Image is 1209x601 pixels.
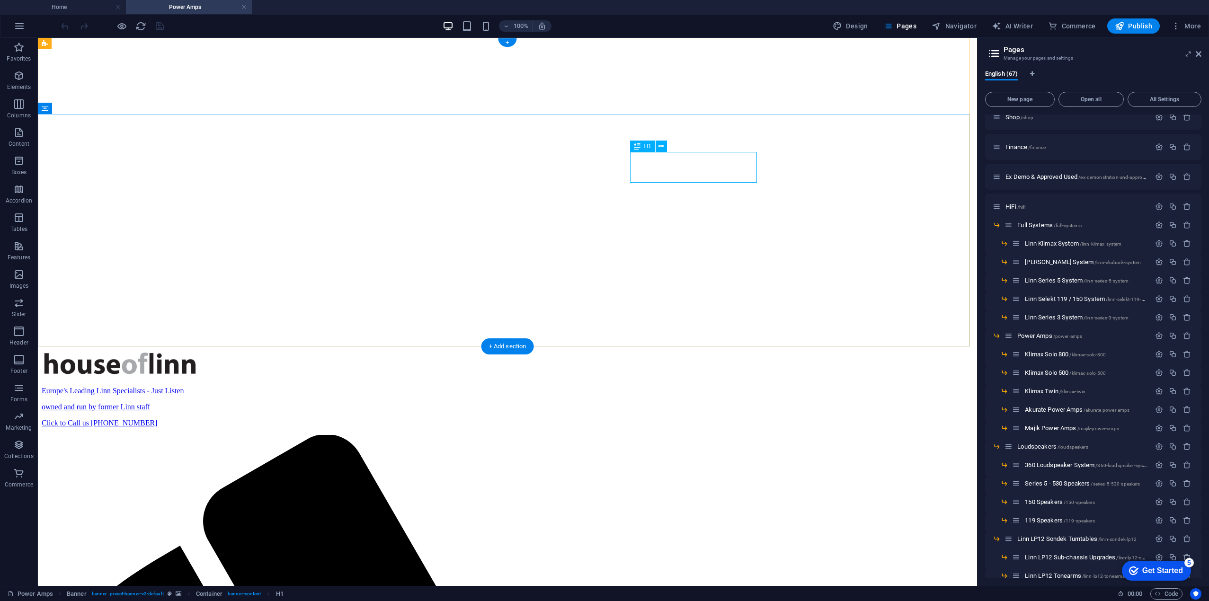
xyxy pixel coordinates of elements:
[135,20,146,32] button: reload
[1183,173,1191,181] div: Remove
[1169,332,1177,340] div: Duplicate
[1155,387,1163,395] div: Settings
[1077,426,1119,431] span: /majik-power-amps
[1025,258,1141,265] span: [PERSON_NAME] System
[1167,18,1205,34] button: More
[1190,588,1201,600] button: Usercentrics
[6,197,32,204] p: Accordion
[1098,537,1137,542] span: /linn-sondek-lp12
[989,97,1050,102] span: New page
[1169,350,1177,358] div: Duplicate
[1183,332,1191,340] div: Remove
[985,68,1018,81] span: English (67)
[1155,553,1163,561] div: Settings
[1183,553,1191,561] div: Remove
[1155,498,1163,506] div: Settings
[1025,406,1129,413] span: Akurate Power Amps
[1155,258,1163,266] div: Settings
[1155,588,1178,600] span: Code
[1025,480,1140,487] span: Series 5 - 530 Speakers
[1183,258,1191,266] div: Remove
[498,38,516,47] div: +
[829,18,872,34] div: Design (Ctrl+Alt+Y)
[1058,92,1124,107] button: Open all
[1155,535,1163,543] div: Settings
[8,254,30,261] p: Features
[1155,350,1163,358] div: Settings
[11,168,27,176] p: Boxes
[538,22,546,30] i: On resize automatically adjust zoom level to fit chosen device.
[1116,555,1186,560] span: /linn-lp12-sub-chassis-upgrades
[1183,387,1191,395] div: Remove
[1017,443,1088,450] span: Loudspeakers
[1169,516,1177,524] div: Duplicate
[1134,590,1136,597] span: :
[6,424,32,432] p: Marketing
[1025,277,1129,284] span: Linn Series 5 System
[1169,113,1177,121] div: Duplicate
[8,588,53,600] a: Click to cancel selection. Double-click to open Pages
[1044,18,1100,34] button: Commerce
[1022,296,1150,302] div: Linn Selekt 119 / 150 System/linn-selekt-119-150-system
[1022,388,1150,394] div: Klimax Twin/klimax-twin
[1025,554,1187,561] span: Click to open page
[513,20,528,32] h6: 100%
[1118,588,1143,600] h6: Session time
[1069,371,1106,376] span: /klimax-solo-500
[9,282,29,290] p: Images
[9,339,28,346] p: Header
[70,2,80,11] div: 5
[1005,114,1033,121] span: Click to open page
[1022,517,1150,523] div: 119 Speakers/119-speakers
[1155,461,1163,469] div: Settings
[90,588,164,600] span: . banner .preset-banner-v3-default
[1025,295,1167,302] span: Linn Selekt 119 / 150 System
[1017,332,1082,339] span: Click to open page
[1155,516,1163,524] div: Settings
[1169,239,1177,247] div: Duplicate
[1084,278,1129,283] span: /linn-series-5-system
[28,10,69,19] div: Get Started
[1003,144,1150,150] div: Finance/finance
[1022,480,1150,486] div: Series 5 - 530 Speakers/series-5-530-speakers
[1155,332,1163,340] div: Settings
[126,2,252,12] h4: Power Amps
[1155,113,1163,121] div: Settings
[1025,314,1129,321] span: Linn Series 3 System
[1106,297,1167,302] span: /linn-selekt-119-150-system
[1155,239,1163,247] div: Settings
[1183,369,1191,377] div: Remove
[1091,481,1140,486] span: /series-5-530-speakers
[116,20,127,32] button: Click here to leave preview mode and continue editing
[1069,352,1106,357] span: /klimax-solo-800
[499,20,533,32] button: 100%
[1022,554,1150,560] div: Linn LP12 Sub-chassis Upgrades/linn-lp12-sub-chassis-upgrades
[1063,97,1120,102] span: Open all
[992,21,1033,31] span: AI Writer
[1064,518,1095,523] span: /119-speakers
[135,21,146,32] i: Reload page
[1128,92,1201,107] button: All Settings
[1025,351,1106,358] span: Klimax Solo 800
[1183,350,1191,358] div: Remove
[1022,499,1150,505] div: 150 Speakers/150-speakers
[1025,388,1085,395] span: Click to open page
[1025,498,1094,505] span: Click to open page
[1014,443,1150,450] div: Loudspeakers/loudspeakers
[1169,258,1177,266] div: Duplicate
[1155,313,1163,321] div: Settings
[1183,461,1191,469] div: Remove
[1005,143,1046,150] span: Click to open page
[1183,498,1191,506] div: Remove
[1169,221,1177,229] div: Duplicate
[1025,572,1125,579] span: Click to open page
[1169,203,1177,211] div: Duplicate
[1078,175,1162,180] span: /ex-demonstration-and-approved-used
[196,588,222,600] span: Click to select. Double-click to edit
[985,92,1055,107] button: New page
[985,70,1201,88] div: Language Tabs
[168,591,172,596] i: This element is a customizable preset
[226,588,261,600] span: . banner-content
[1155,295,1163,303] div: Settings
[12,310,27,318] p: Slider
